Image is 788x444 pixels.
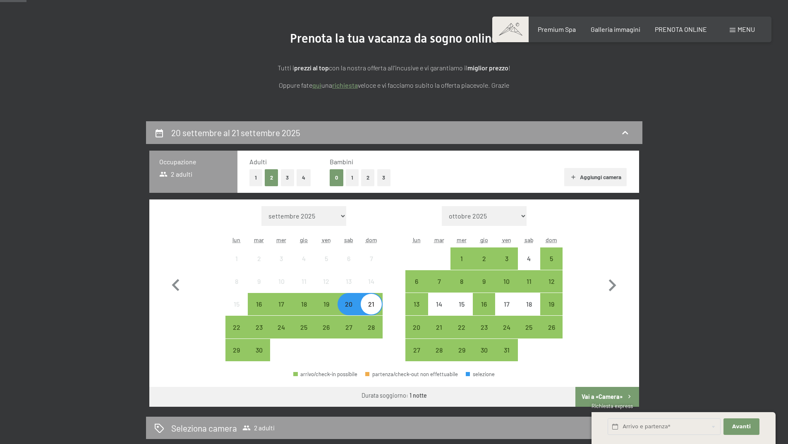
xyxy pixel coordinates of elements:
a: richiesta [332,81,358,89]
div: arrivo/check-in non effettuabile [225,247,248,270]
div: arrivo/check-in possibile [315,293,338,315]
div: Fri Sep 05 2025 [315,247,338,270]
h3: Occupazione [159,157,228,166]
div: Thu Sep 18 2025 [293,293,315,315]
button: 1 [249,169,262,186]
div: 24 [271,324,292,345]
div: arrivo/check-in possibile [450,339,473,361]
div: arrivo/check-in possibile [405,339,428,361]
div: arrivo/check-in possibile [405,270,428,293]
div: 25 [519,324,539,345]
div: 23 [474,324,494,345]
div: 27 [338,324,359,345]
div: Tue Oct 07 2025 [428,270,450,293]
div: arrivo/check-in non effettuabile [338,247,360,270]
div: 1 [226,255,247,276]
div: arrivo/check-in possibile [248,339,270,361]
div: 12 [316,278,337,299]
div: arrivo/check-in possibile [225,316,248,338]
div: arrivo/check-in possibile [473,270,495,293]
h2: Seleziona camera [171,422,237,434]
div: 4 [294,255,314,276]
div: arrivo/check-in possibile [270,316,292,338]
div: 30 [474,347,494,367]
div: 18 [519,301,539,322]
div: 30 [249,347,269,367]
div: Sat Oct 04 2025 [518,247,540,270]
div: arrivo/check-in possibile [540,247,563,270]
div: Wed Oct 22 2025 [450,316,473,338]
div: arrivo/check-in possibile [225,339,248,361]
div: Tue Sep 09 2025 [248,270,270,293]
div: Sat Oct 18 2025 [518,293,540,315]
span: Bambini [330,158,353,166]
button: 0 [330,169,343,186]
abbr: lunedì [413,236,421,243]
abbr: venerdì [322,236,331,243]
button: 2 [265,169,278,186]
a: Premium Spa [538,25,576,33]
abbr: giovedì [300,236,308,243]
a: Galleria immagini [591,25,640,33]
div: 19 [541,301,562,322]
div: 24 [496,324,517,345]
button: Avanti [723,418,759,435]
div: Sun Oct 26 2025 [540,316,563,338]
abbr: domenica [546,236,557,243]
div: Fri Oct 17 2025 [495,293,517,315]
div: Sun Oct 05 2025 [540,247,563,270]
div: 1 [451,255,472,276]
div: arrivo/check-in non effettuabile [293,270,315,293]
div: 20 [338,301,359,322]
div: Mon Sep 08 2025 [225,270,248,293]
span: Prenota la tua vacanza da sogno online [290,31,498,46]
div: Wed Oct 01 2025 [450,247,473,270]
div: 9 [249,278,269,299]
div: Wed Oct 15 2025 [450,293,473,315]
button: Mese successivo [600,206,624,362]
div: Wed Oct 29 2025 [450,339,473,361]
div: arrivo/check-in possibile [473,339,495,361]
button: Aggiungi camera [564,168,627,186]
div: 14 [429,301,450,322]
div: 14 [361,278,381,299]
div: Sun Sep 28 2025 [360,316,382,338]
div: 28 [361,324,381,345]
button: 2 [361,169,375,186]
div: arrivo/check-in possibile [518,270,540,293]
abbr: sabato [525,236,534,243]
div: 31 [496,347,517,367]
button: Mese precedente [164,206,188,362]
b: 1 notte [410,392,427,399]
div: arrivo/check-in possibile [473,293,495,315]
span: 2 adulti [159,170,193,179]
div: 20 [406,324,427,345]
div: Thu Oct 30 2025 [473,339,495,361]
div: arrivo/check-in non effettuabile [338,270,360,293]
div: Mon Oct 20 2025 [405,316,428,338]
div: 3 [496,255,517,276]
div: 4 [519,255,539,276]
div: arrivo/check-in non effettuabile [518,247,540,270]
div: Fri Oct 10 2025 [495,270,517,293]
div: Thu Oct 23 2025 [473,316,495,338]
div: Mon Sep 15 2025 [225,293,248,315]
div: 29 [226,347,247,367]
a: PRENOTA ONLINE [655,25,707,33]
button: 1 [346,169,359,186]
button: Vai a «Camera» [575,387,639,407]
div: arrivo/check-in possibile [540,316,563,338]
div: arrivo/check-in possibile [360,293,382,315]
div: arrivo/check-in possibile [248,316,270,338]
div: arrivo/check-in possibile [360,316,382,338]
div: partenza/check-out non effettuabile [365,372,458,377]
div: Sat Sep 13 2025 [338,270,360,293]
abbr: sabato [344,236,353,243]
div: Wed Sep 24 2025 [270,316,292,338]
div: Fri Oct 03 2025 [495,247,517,270]
div: 6 [406,278,427,299]
div: arrivo/check-in possibile [518,316,540,338]
strong: prezzi al top [294,64,329,72]
div: arrivo/check-in non effettuabile [248,270,270,293]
